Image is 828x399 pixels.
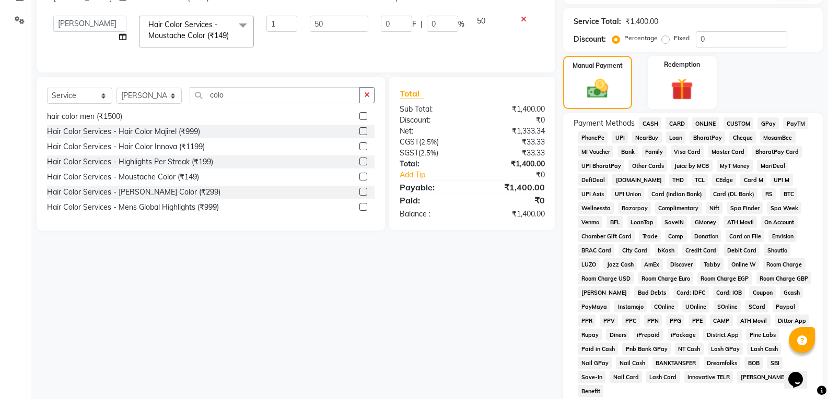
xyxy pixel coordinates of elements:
div: Hair Color Services - Hair Color Innova (₹1199) [47,141,205,152]
span: TCL [692,174,708,186]
span: ATH Movil [737,315,771,327]
span: Credit Card [682,244,720,256]
span: Card: IDFC [673,286,709,298]
span: PPC [622,315,640,327]
span: Total [400,88,424,99]
span: Benefit [578,385,603,397]
span: Lash Card [646,371,680,383]
span: DefiDeal [578,174,608,186]
span: Spa Finder [727,202,763,214]
span: [PERSON_NAME] [578,286,630,298]
span: Complimentary [655,202,702,214]
span: Venmo [578,216,602,228]
div: ( ) [392,148,472,159]
span: RS [762,188,776,200]
span: UPI Union [611,188,644,200]
span: SOnline [714,300,741,312]
span: Comp [665,230,687,242]
a: Add Tip [392,170,486,180]
span: ONLINE [692,117,719,129]
span: Pnb Bank GPay [622,343,671,355]
span: Razorpay [618,202,651,214]
span: BTC [780,188,797,200]
div: ₹0 [472,115,553,126]
span: ATH Movil [724,216,757,228]
div: Hair Color Services - [PERSON_NAME] Color (₹299) [47,187,220,198]
span: Save-In [578,371,605,383]
div: Hair Color Services - Highlights Per Streak (₹199) [47,156,213,167]
span: Instamojo [614,300,647,312]
div: Discount: [574,34,606,45]
span: Bad Debts [634,286,669,298]
span: Family [642,146,667,158]
label: Redemption [664,60,700,69]
span: Juice by MCB [671,160,713,172]
span: Room Charge EGP [697,272,752,284]
span: Dittor App [775,315,810,327]
span: Wellnessta [578,202,614,214]
span: Paid in Cash [578,343,618,355]
span: PayTM [783,117,808,129]
label: Fixed [674,33,690,43]
div: ₹33.33 [472,137,553,148]
span: Paypal [773,300,799,312]
span: NT Cash [675,343,704,355]
div: ₹0 [486,170,553,180]
span: PhonePe [578,131,608,143]
span: PPN [644,315,662,327]
span: MariDeal [757,160,788,172]
span: Rupay [578,329,602,341]
span: Coupon [749,286,776,298]
span: Tabby [700,258,724,270]
span: GMoney [691,216,719,228]
div: Paid: [392,194,472,207]
span: Master Card [708,146,748,158]
span: CUSTOM [724,117,754,129]
span: On Account [761,216,798,228]
span: Room Charge [763,258,806,270]
span: Room Charge GBP [756,272,812,284]
span: UPI [612,131,628,143]
span: Gcash [780,286,803,298]
span: Dreamfolks [704,357,741,369]
span: Pine Labs [746,329,779,341]
span: UPI BharatPay [578,160,624,172]
span: Card (DL Bank) [710,188,758,200]
span: Lash GPay [708,343,743,355]
span: Cheque [729,131,756,143]
span: CASH [639,117,661,129]
span: UPI Axis [578,188,607,200]
span: iPrepaid [634,329,663,341]
span: MI Voucher [578,146,613,158]
span: UOnline [682,300,710,312]
span: THD [669,174,687,186]
span: CGST [400,137,419,147]
iframe: chat widget [784,357,818,389]
div: ₹1,400.00 [472,159,553,170]
span: PPG [666,315,684,327]
span: Trade [639,230,661,242]
div: ₹1,400.00 [625,16,658,27]
div: hair color men (₹1500) [47,111,122,122]
span: SGST [400,148,418,158]
div: Payable: [392,181,472,194]
span: Nail Cash [616,357,648,369]
img: _cash.svg [580,77,615,101]
span: F [412,19,416,30]
span: PayMaya [578,300,610,312]
span: CARD [666,117,688,129]
div: ₹33.33 [472,148,553,159]
span: COnline [651,300,678,312]
div: ₹1,400.00 [472,209,553,220]
span: Shoutlo [764,244,790,256]
span: PPR [578,315,596,327]
span: Loan [666,131,686,143]
span: MosamBee [760,131,796,143]
span: BFL [607,216,623,228]
span: BOB [744,357,763,369]
span: Nift [706,202,723,214]
span: Card: IOB [713,286,745,298]
span: Hair Color Services - Moustache Color (₹149) [148,20,229,40]
span: SBI [767,357,783,369]
span: BANKTANSFER [652,357,699,369]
